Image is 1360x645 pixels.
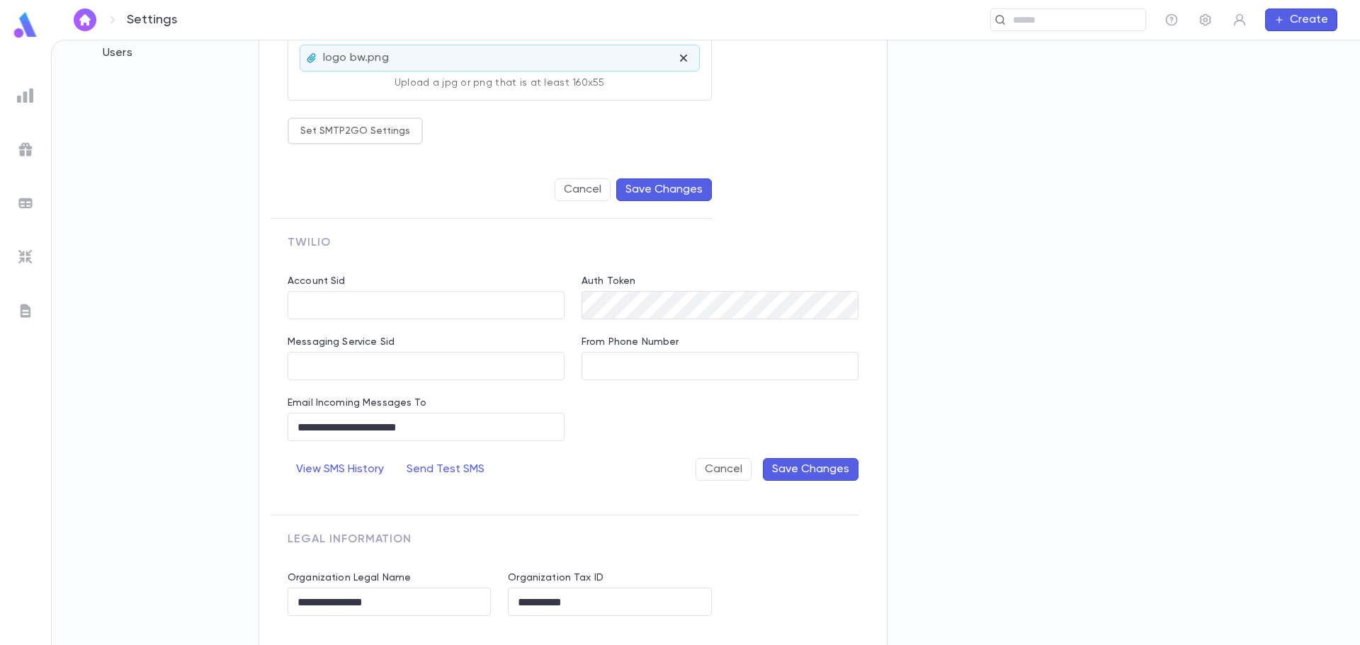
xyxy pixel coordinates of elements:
[17,249,34,266] img: imports_grey.530a8a0e642e233f2baf0ef88e8c9fcb.svg
[17,141,34,158] img: campaigns_grey.99e729a5f7ee94e3726e6486bddda8f1.svg
[398,458,493,481] button: Send Test SMS
[288,336,395,348] label: Messaging Service Sid
[696,458,752,481] button: Cancel
[17,195,34,212] img: batches_grey.339ca447c9d9533ef1741baa751efc33.svg
[508,572,603,583] label: Organization Tax ID
[288,118,423,144] button: Set SMTP2GO Settings
[288,397,427,409] label: Email Incoming Messages To
[288,458,392,481] button: View SMS History
[395,77,605,89] p: Upload a jpg or png that is at least 160x55
[17,302,34,319] img: letters_grey.7941b92b52307dd3b8a917253454ce1c.svg
[288,534,412,545] span: Legal Information
[1265,8,1337,31] button: Create
[17,87,34,104] img: reports_grey.c525e4749d1bce6a11f5fe2a8de1b229.svg
[763,458,858,481] button: Save Changes
[288,237,331,249] span: Twilio
[288,572,411,583] label: Organization Legal Name
[127,12,177,28] p: Settings
[582,336,679,348] label: From Phone Number
[11,11,40,39] img: logo
[616,178,712,201] button: Save Changes
[86,38,220,69] div: Users
[555,178,611,201] button: Cancel
[582,275,635,287] label: Auth Token
[288,275,346,287] label: Account Sid
[323,51,389,65] p: logo bw.png
[76,14,93,25] img: home_white.a664292cf8c1dea59945f0da9f25487c.svg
